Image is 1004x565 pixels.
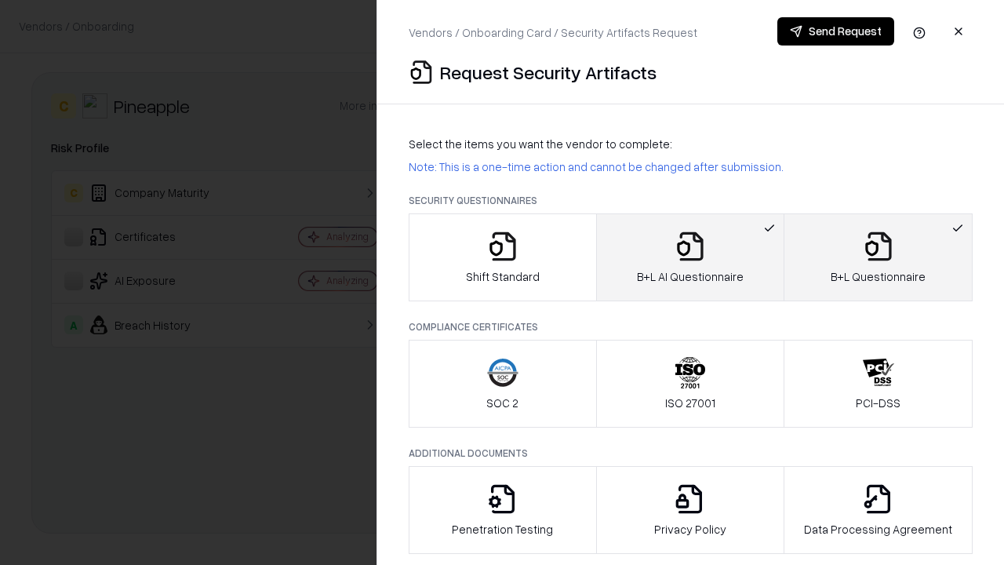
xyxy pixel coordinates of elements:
p: Penetration Testing [452,521,553,538]
p: Privacy Policy [654,521,726,538]
button: Penetration Testing [409,466,597,554]
p: SOC 2 [486,395,518,411]
button: PCI-DSS [784,340,973,428]
p: PCI-DSS [856,395,900,411]
p: Select the items you want the vendor to complete: [409,136,973,152]
p: ISO 27001 [665,395,715,411]
button: Shift Standard [409,213,597,301]
p: Vendors / Onboarding Card / Security Artifacts Request [409,24,697,41]
p: Request Security Artifacts [440,60,657,85]
p: Note: This is a one-time action and cannot be changed after submission. [409,159,973,175]
button: ISO 27001 [596,340,785,428]
button: Data Processing Agreement [784,466,973,554]
p: Shift Standard [466,268,540,285]
button: B+L Questionnaire [784,213,973,301]
p: B+L Questionnaire [831,268,926,285]
button: Privacy Policy [596,466,785,554]
p: Compliance Certificates [409,320,973,334]
button: B+L AI Questionnaire [596,213,785,301]
p: Data Processing Agreement [804,521,952,538]
p: Additional Documents [409,447,973,460]
button: SOC 2 [409,340,597,428]
p: B+L AI Questionnaire [637,268,744,285]
button: Send Request [777,17,894,46]
p: Security Questionnaires [409,194,973,207]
